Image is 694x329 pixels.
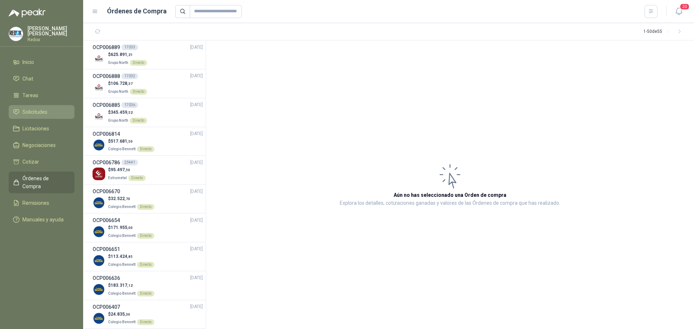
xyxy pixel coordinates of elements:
div: Directo [130,60,147,66]
p: Explora los detalles, cotizaciones ganadas y valores de las Órdenes de compra que has realizado. [340,199,560,208]
p: $ [108,195,154,202]
span: [DATE] [190,217,203,224]
span: [DATE] [190,73,203,79]
h3: OCP006651 [93,245,120,253]
a: OCP006654[DATE] Company Logo$171.955,00Colegio BennettDirecto [93,216,203,239]
button: 20 [672,5,685,18]
span: 517.681 [111,139,133,144]
span: [DATE] [190,188,203,195]
span: Solicitudes [22,108,47,116]
span: [DATE] [190,303,203,310]
h3: Aún no has seleccionado una Orden de compra [394,191,506,199]
div: Directo [137,262,154,268]
div: 1 - 50 de 55 [643,26,685,38]
span: [DATE] [190,159,203,166]
a: OCP00688917033[DATE] Company Logo$625.891,21Grupo NorthDirecto [93,43,203,66]
span: Chat [22,75,33,83]
div: Directo [137,233,154,239]
span: ,12 [127,283,133,287]
span: Licitaciones [22,125,49,133]
div: 17032 [121,73,138,79]
span: Inicio [22,58,34,66]
span: [DATE] [190,246,203,252]
span: Manuales y ayuda [22,216,64,224]
div: 17033 [121,44,138,50]
img: Company Logo [93,52,105,65]
p: $ [108,253,154,260]
img: Company Logo [93,81,105,94]
h3: OCP006636 [93,274,120,282]
span: 345.459 [111,110,133,115]
span: ,30 [125,312,130,316]
p: $ [108,166,146,173]
a: Negociaciones [9,138,74,152]
p: Redox [27,38,74,42]
a: Manuales y ayuda [9,213,74,226]
div: Directo [137,319,154,325]
a: Chat [9,72,74,86]
h3: OCP006888 [93,72,120,80]
span: Negociaciones [22,141,56,149]
span: ,21 [127,53,133,57]
span: Colegio Bennett [108,147,136,151]
span: Grupo North [108,118,128,122]
a: OCP00688817032[DATE] Company Logo$106.728,37Grupo NorthDirecto [93,72,203,95]
span: 106.728 [111,81,133,86]
p: $ [108,51,147,58]
img: Company Logo [93,139,105,151]
span: Estrumetal [108,176,127,180]
span: 95.497 [111,167,130,172]
span: ,52 [127,111,133,114]
img: Company Logo [93,196,105,209]
span: ,50 [127,139,133,143]
div: Directo [137,291,154,296]
h3: OCP006407 [93,303,120,311]
h3: OCP006670 [93,187,120,195]
div: Directo [128,175,146,181]
span: Remisiones [22,199,49,207]
a: Tareas [9,88,74,102]
div: Directo [130,89,147,95]
div: 23441 [121,160,138,165]
p: $ [108,138,154,145]
span: 20 [680,3,690,10]
h3: OCP006885 [93,101,120,109]
span: Colegio Bennett [108,320,136,324]
a: OCP006636[DATE] Company Logo$183.317,12Colegio BennettDirecto [93,274,203,297]
h1: Órdenes de Compra [107,6,167,16]
div: Directo [137,204,154,210]
p: [PERSON_NAME] [PERSON_NAME] [27,26,74,36]
span: 171.955 [111,225,133,230]
span: 625.891 [111,52,133,57]
span: ,37 [127,82,133,86]
img: Company Logo [93,312,105,325]
img: Company Logo [93,110,105,123]
span: Tareas [22,91,38,99]
span: 32.522 [111,196,130,201]
span: Colegio Bennett [108,291,136,295]
h3: OCP006786 [93,159,120,166]
a: Cotizar [9,155,74,169]
span: 24.835 [111,312,130,317]
span: [DATE] [190,130,203,137]
span: ,70 [125,197,130,201]
img: Company Logo [93,283,105,296]
a: Remisiones [9,196,74,210]
a: OCP006670[DATE] Company Logo$32.522,70Colegio BennettDirecto [93,187,203,210]
a: Licitaciones [9,122,74,135]
a: Inicio [9,55,74,69]
h3: OCP006889 [93,43,120,51]
span: Grupo North [108,61,128,65]
span: ,50 [125,168,130,172]
span: [DATE] [190,44,203,51]
span: ,00 [127,226,133,230]
div: Directo [130,118,147,124]
span: [DATE] [190,274,203,281]
span: Cotizar [22,158,39,166]
img: Company Logo [9,27,23,41]
p: $ [108,224,154,231]
div: 17036 [121,102,138,108]
span: Colegio Bennett [108,234,136,238]
a: OCP006651[DATE] Company Logo$113.424,85Colegio BennettDirecto [93,245,203,268]
span: Órdenes de Compra [22,174,68,190]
